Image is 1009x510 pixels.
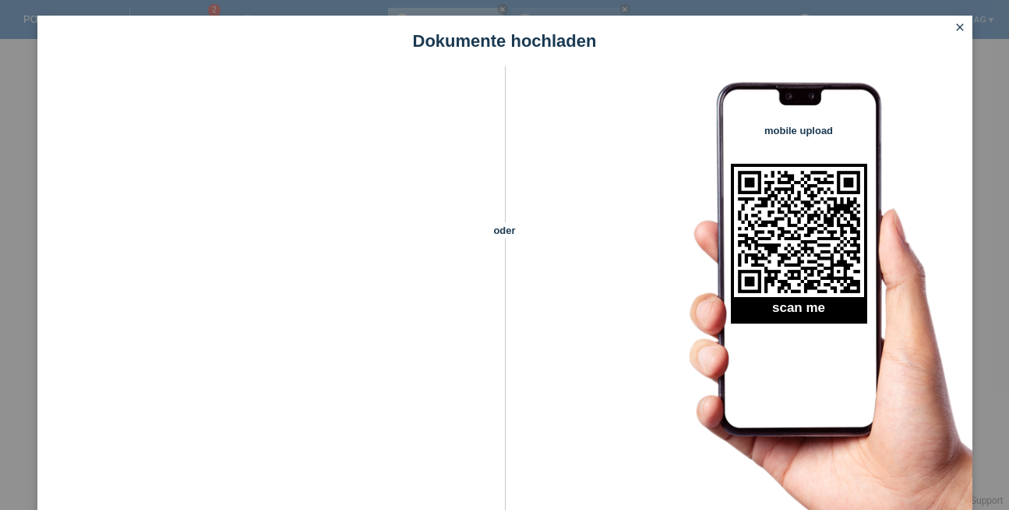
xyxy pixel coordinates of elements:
a: close [950,19,970,37]
h4: mobile upload [731,125,867,136]
span: oder [478,222,532,239]
iframe: Upload [61,105,478,495]
h1: Dokumente hochladen [37,31,972,51]
h2: scan me [731,300,867,324]
i: close [954,21,966,34]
